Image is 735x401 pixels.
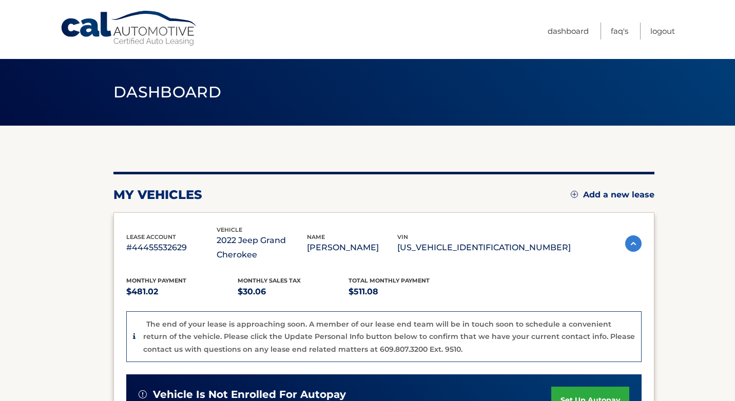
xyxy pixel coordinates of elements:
[153,388,346,401] span: vehicle is not enrolled for autopay
[397,233,408,240] span: vin
[349,285,460,299] p: $511.08
[143,319,635,354] p: The end of your lease is approaching soon. A member of our lease end team will be in touch soon t...
[126,240,217,255] p: #44455532629
[113,187,202,203] h2: my vehicles
[126,277,186,284] span: Monthly Payment
[307,240,397,255] p: [PERSON_NAME]
[113,83,221,102] span: Dashboard
[625,235,642,252] img: accordion-active.svg
[650,23,675,39] a: Logout
[126,285,238,299] p: $481.02
[349,277,430,284] span: Total Monthly Payment
[217,233,307,262] p: 2022 Jeep Grand Cherokee
[571,190,654,200] a: Add a new lease
[139,390,147,398] img: alert-white.svg
[238,285,349,299] p: $30.06
[548,23,589,39] a: Dashboard
[60,10,199,47] a: Cal Automotive
[217,226,242,233] span: vehicle
[126,233,176,240] span: lease account
[611,23,628,39] a: FAQ's
[397,240,571,255] p: [US_VEHICLE_IDENTIFICATION_NUMBER]
[307,233,325,240] span: name
[571,191,578,198] img: add.svg
[238,277,301,284] span: Monthly sales Tax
